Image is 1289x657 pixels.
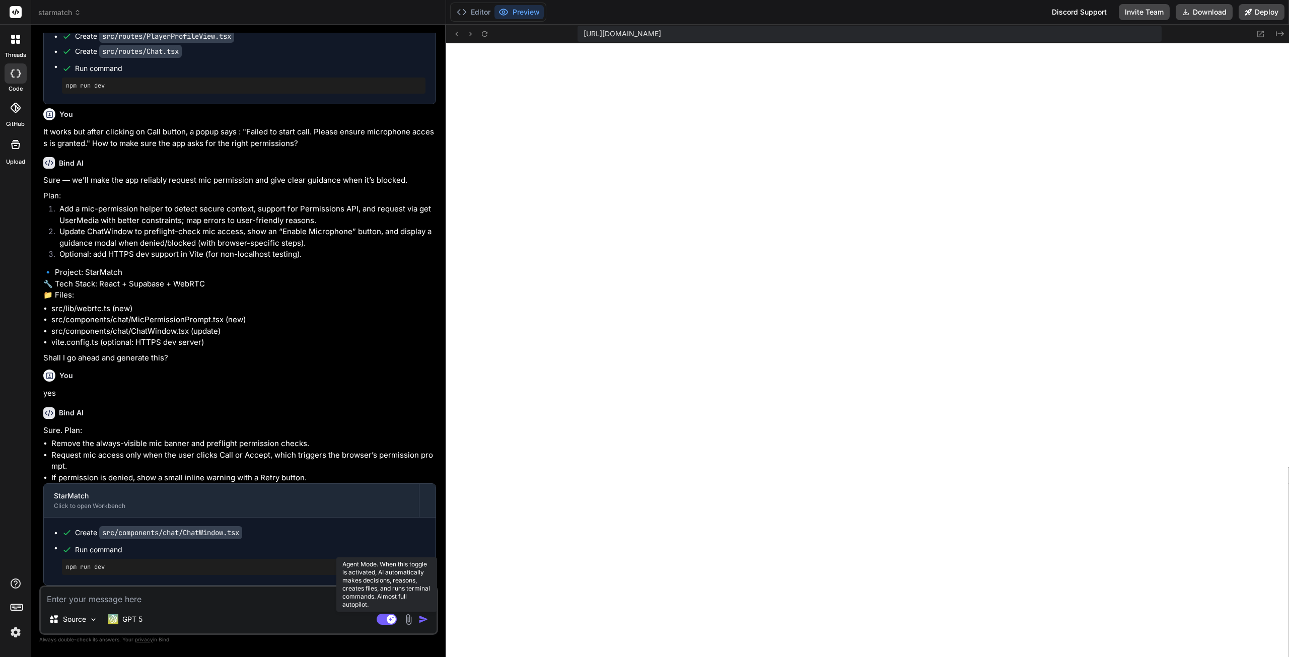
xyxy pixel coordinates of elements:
[1176,4,1233,20] button: Download
[453,5,494,19] button: Editor
[51,249,436,263] li: Optional: add HTTPS dev support in Vite (for non-localhost testing).
[43,126,436,149] p: It works but after clicking on Call button, a popup says : "Failed to start call. Please ensure m...
[54,491,409,501] div: StarMatch
[43,267,436,301] p: 🔹 Project: StarMatch 🔧 Tech Stack: React + Supabase + WebRTC 📁 Files:
[75,46,182,56] div: Create
[99,30,234,43] code: src/routes/PlayerProfileView.tsx
[59,158,84,168] h6: Bind AI
[43,352,436,364] p: Shall I go ahead and generate this?
[6,158,25,166] label: Upload
[43,175,436,186] p: Sure — we’ll make the app reliably request mic permission and give clear guidance when it’s blocked.
[7,624,24,641] img: settings
[59,371,73,381] h6: You
[51,303,436,315] li: src/lib/webrtc.ts (new)
[51,337,436,348] li: vite.config.ts (optional: HTTPS dev server)
[375,613,399,625] button: Agent Mode. When this toggle is activated, AI automatically makes decisions, reasons, creates fil...
[43,388,436,399] p: yes
[75,63,425,74] span: Run command
[1046,4,1113,20] div: Discord Support
[6,120,25,128] label: GitHub
[122,614,142,624] p: GPT 5
[1239,4,1284,20] button: Deploy
[63,614,86,624] p: Source
[43,425,436,436] p: Sure. Plan:
[59,109,73,119] h6: You
[59,408,84,418] h6: Bind AI
[75,31,234,41] div: Create
[75,528,242,538] div: Create
[66,563,421,571] pre: npm run dev
[51,226,436,249] li: Update ChatWindow to preflight-check mic access, show an “Enable Microphone” button, and display ...
[1119,4,1170,20] button: Invite Team
[99,526,242,539] code: src/components/chat/ChatWindow.tsx
[44,484,419,517] button: StarMatchClick to open Workbench
[51,326,436,337] li: src/components/chat/ChatWindow.tsx (update)
[5,51,26,59] label: threads
[66,82,421,90] pre: npm run dev
[54,502,409,510] div: Click to open Workbench
[403,614,414,625] img: attachment
[39,635,438,644] p: Always double-check its answers. Your in Bind
[9,85,23,93] label: code
[38,8,81,18] span: starmatch
[51,203,436,226] li: Add a mic-permission helper to detect secure context, support for Permissions API, and request vi...
[51,450,436,472] li: Request mic access only when the user clicks Call or Accept, which triggers the browser’s permiss...
[446,43,1289,657] iframe: Preview
[43,190,436,202] p: Plan:
[99,45,182,58] code: src/routes/Chat.tsx
[108,614,118,624] img: GPT 5
[75,545,425,555] span: Run command
[51,438,436,450] li: Remove the always-visible mic banner and preflight permission checks.
[584,29,661,39] span: [URL][DOMAIN_NAME]
[51,472,436,484] li: If permission is denied, show a small inline warning with a Retry button.
[89,615,98,624] img: Pick Models
[418,614,428,624] img: icon
[51,314,436,326] li: src/components/chat/MicPermissionPrompt.tsx (new)
[135,636,153,642] span: privacy
[494,5,544,19] button: Preview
